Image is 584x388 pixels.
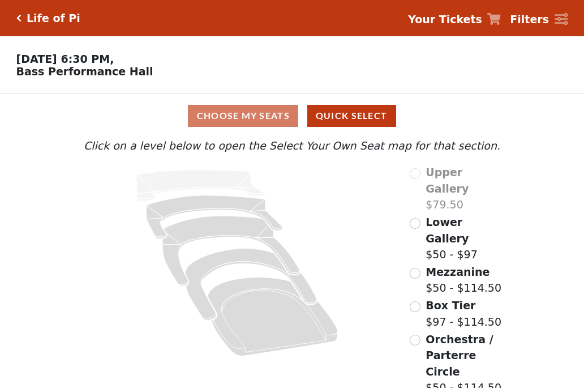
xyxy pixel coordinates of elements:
button: Quick Select [307,105,396,127]
path: Orchestra / Parterre Circle - Seats Available: 15 [208,278,338,356]
path: Upper Gallery - Seats Available: 0 [136,170,265,201]
label: $79.50 [426,164,503,213]
label: $97 - $114.50 [426,297,501,330]
h5: Life of Pi [27,12,80,25]
span: Orchestra / Parterre Circle [426,333,493,378]
path: Lower Gallery - Seats Available: 108 [147,195,283,238]
span: Box Tier [426,299,475,312]
label: $50 - $114.50 [426,264,501,296]
a: Filters [510,11,568,28]
label: $50 - $97 [426,214,503,263]
p: Click on a level below to open the Select Your Own Seat map for that section. [81,138,503,154]
span: Mezzanine [426,266,489,278]
strong: Your Tickets [408,13,482,25]
a: Click here to go back to filters [16,14,22,22]
span: Lower Gallery [426,216,469,245]
span: Upper Gallery [426,166,469,195]
strong: Filters [510,13,549,25]
a: Your Tickets [408,11,501,28]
